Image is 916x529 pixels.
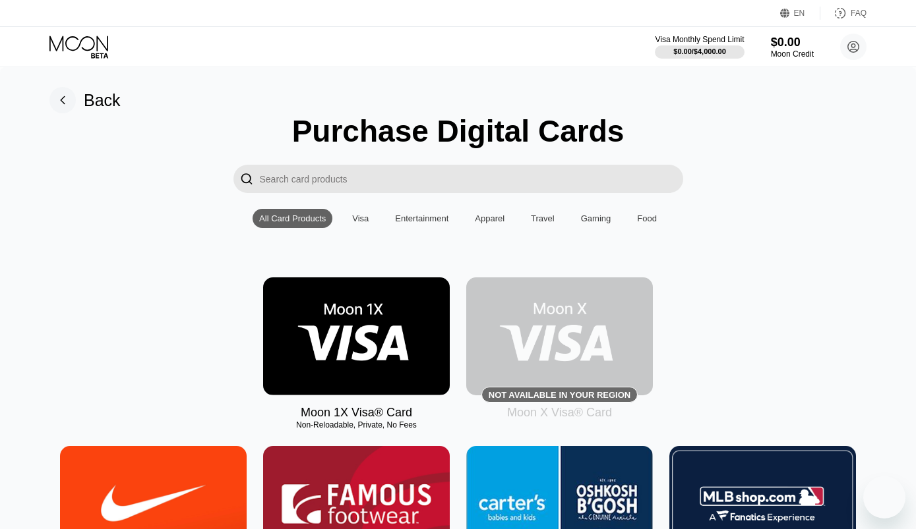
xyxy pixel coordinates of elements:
div: Food [630,209,663,228]
div: Moon 1X Visa® Card [301,406,412,420]
div: Apparel [475,213,504,223]
div: EN [780,7,820,20]
div: Back [84,91,121,110]
div: $0.00Moon Credit [771,36,814,59]
div: Visa [352,213,369,223]
div: FAQ [820,7,867,20]
div: Entertainment [395,213,448,223]
div: EN [794,9,805,18]
div: Apparel [468,209,511,228]
div: Not available in your region [466,277,653,395]
div: Travel [531,213,555,223]
div: Food [637,213,657,223]
div: Moon Credit [771,49,814,59]
div: All Card Products [253,209,332,228]
div: Travel [524,209,561,228]
iframe: Button to launch messaging window [863,476,905,518]
input: Search card products [260,165,683,193]
div: Visa [346,209,375,228]
div: Moon X Visa® Card [507,406,612,420]
div: Visa Monthly Spend Limit [655,35,744,44]
div:  [233,165,260,193]
div: Gaming [581,213,611,223]
div: $0.00 [771,36,814,49]
div: Not available in your region [489,390,630,400]
div: FAQ [851,9,867,18]
div: All Card Products [259,213,326,223]
div: Purchase Digital Cards [292,113,625,149]
div: Gaming [574,209,618,228]
div: Visa Monthly Spend Limit$0.00/$4,000.00 [655,35,744,59]
div: Entertainment [388,209,455,228]
div: Back [49,87,121,113]
div:  [240,171,253,186]
div: $0.00 / $4,000.00 [673,47,726,55]
div: Non-Reloadable, Private, No Fees [263,420,450,430]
